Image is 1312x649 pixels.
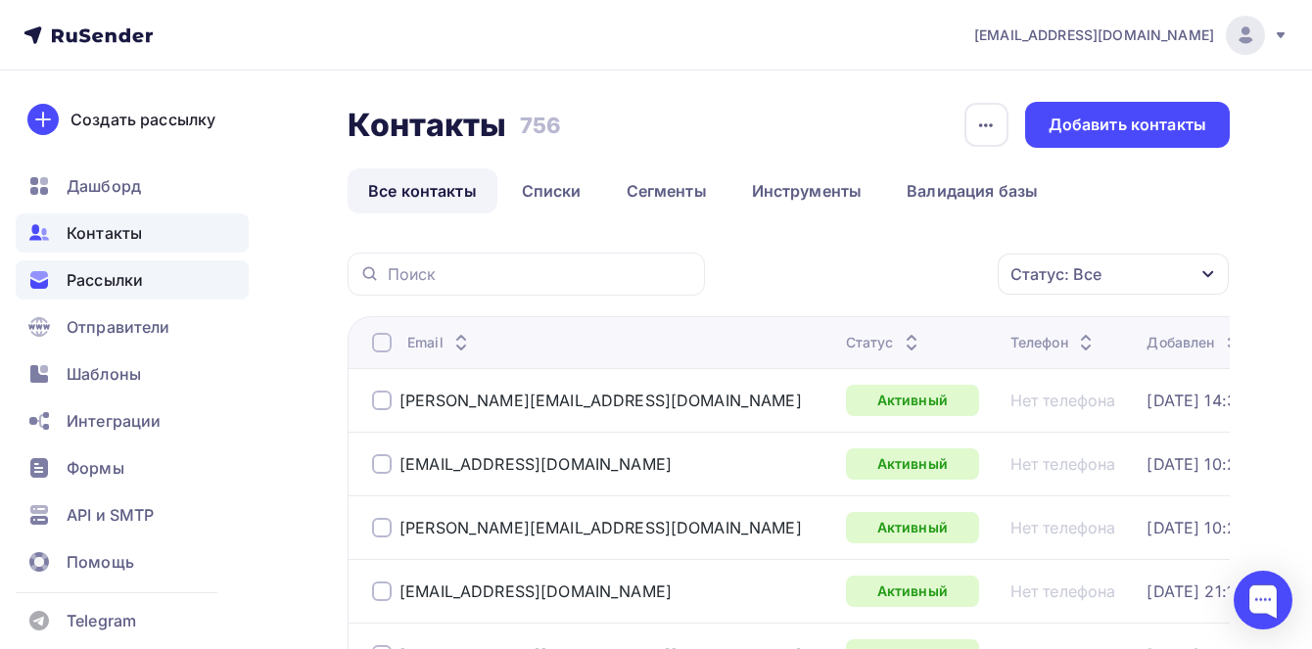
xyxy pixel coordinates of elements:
[67,174,141,198] span: Дашборд
[70,108,215,131] div: Создать рассылку
[1010,454,1116,474] a: Нет телефона
[846,512,979,543] a: Активный
[606,168,727,213] a: Сегменты
[399,581,672,601] a: [EMAIL_ADDRESS][DOMAIN_NAME]
[67,268,143,292] span: Рассылки
[1010,391,1116,410] a: Нет телефона
[974,16,1289,55] a: [EMAIL_ADDRESS][DOMAIN_NAME]
[348,168,497,213] a: Все контакты
[388,263,693,285] input: Поиск
[886,168,1058,213] a: Валидация базы
[67,409,161,433] span: Интеграции
[1010,518,1116,537] a: Нет телефона
[67,503,154,527] span: API и SMTP
[67,221,142,245] span: Контакты
[1010,262,1101,286] div: Статус: Все
[846,333,923,352] div: Статус
[399,518,802,537] a: [PERSON_NAME][EMAIL_ADDRESS][DOMAIN_NAME]
[1049,114,1206,136] div: Добавить контакты
[67,456,124,480] span: Формы
[16,213,249,253] a: Контакты
[1147,454,1246,474] a: [DATE] 10:23
[399,391,802,410] a: [PERSON_NAME][EMAIL_ADDRESS][DOMAIN_NAME]
[1147,518,1246,537] a: [DATE] 10:23
[399,454,672,474] a: [EMAIL_ADDRESS][DOMAIN_NAME]
[67,315,170,339] span: Отправители
[997,253,1230,296] button: Статус: Все
[67,550,134,574] span: Помощь
[846,448,979,480] a: Активный
[16,166,249,206] a: Дашборд
[974,25,1214,45] span: [EMAIL_ADDRESS][DOMAIN_NAME]
[846,576,979,607] a: Активный
[1010,333,1098,352] div: Телефон
[67,362,141,386] span: Шаблоны
[1147,333,1243,352] div: Добавлен
[501,168,602,213] a: Списки
[731,168,883,213] a: Инструменты
[846,385,979,416] a: Активный
[16,307,249,347] a: Отправители
[520,112,561,139] h3: 756
[1147,581,1241,601] a: [DATE] 21:11
[348,106,506,145] h2: Контакты
[407,333,473,352] div: Email
[1147,391,1245,410] a: [DATE] 14:37
[16,354,249,394] a: Шаблоны
[16,260,249,300] a: Рассылки
[16,448,249,487] a: Формы
[1010,581,1116,601] a: Нет телефона
[67,609,136,632] span: Telegram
